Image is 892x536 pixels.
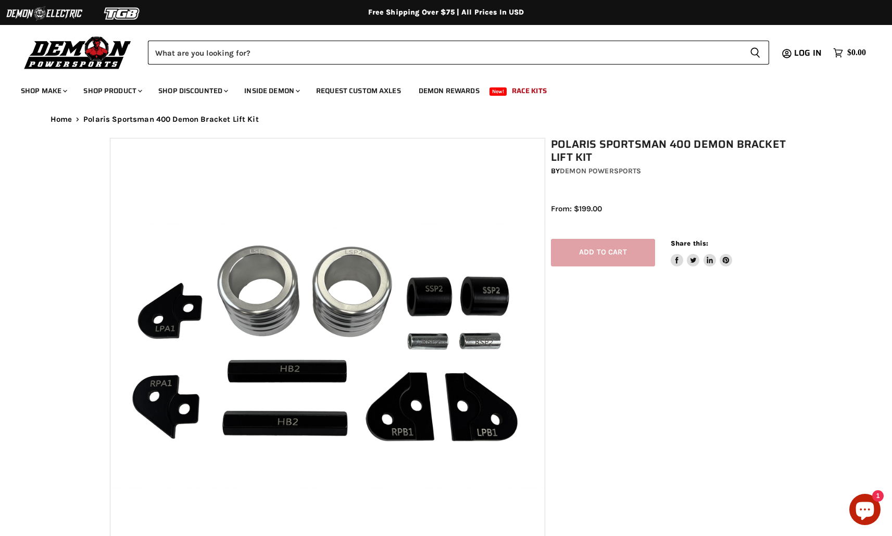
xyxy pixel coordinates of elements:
[308,80,409,101] a: Request Custom Axles
[5,4,83,23] img: Demon Electric Logo 2
[150,80,234,101] a: Shop Discounted
[30,115,863,124] nav: Breadcrumbs
[83,115,259,124] span: Polaris Sportsman 400 Demon Bracket Lift Kit
[794,46,822,59] span: Log in
[21,34,135,71] img: Demon Powersports
[411,80,487,101] a: Demon Rewards
[828,45,871,60] a: $0.00
[551,138,788,164] h1: Polaris Sportsman 400 Demon Bracket Lift Kit
[236,80,306,101] a: Inside Demon
[30,8,863,17] div: Free Shipping Over $75 | All Prices In USD
[742,41,769,65] button: Search
[671,239,708,247] span: Share this:
[504,80,555,101] a: Race Kits
[551,204,602,213] span: From: $199.00
[551,165,788,177] div: by
[789,48,828,58] a: Log in
[560,167,641,175] a: Demon Powersports
[847,48,866,58] span: $0.00
[13,80,73,101] a: Shop Make
[76,80,148,101] a: Shop Product
[846,494,884,528] inbox-online-store-chat: Shopify online store chat
[148,41,769,65] form: Product
[83,4,161,23] img: TGB Logo 2
[13,76,863,101] ul: Main menu
[148,41,742,65] input: Search
[489,87,507,96] span: New!
[51,115,72,124] a: Home
[671,239,733,266] aside: Share this:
